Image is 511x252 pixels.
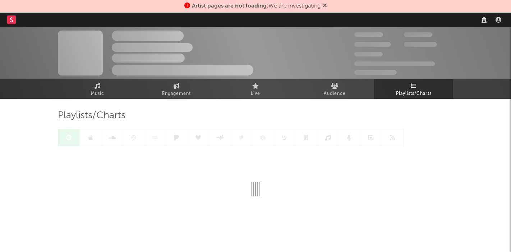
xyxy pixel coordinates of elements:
span: : We are investigating [192,3,321,9]
span: Artist pages are not loading [192,3,267,9]
a: Engagement [137,79,216,99]
a: Audience [295,79,374,99]
span: Music [91,90,104,98]
span: 50,000,000 [354,42,391,47]
span: Playlists/Charts [58,111,125,120]
span: Dismiss [323,3,327,9]
span: Jump Score: 85.0 [354,70,397,75]
span: 100,000 [404,32,432,37]
a: Music [58,79,137,99]
span: Engagement [162,90,191,98]
a: Live [216,79,295,99]
span: 50,000,000 Monthly Listeners [354,61,435,66]
span: Live [251,90,260,98]
a: Playlists/Charts [374,79,453,99]
span: Playlists/Charts [396,90,432,98]
span: 300,000 [354,32,383,37]
span: Audience [324,90,346,98]
span: 100,000 [354,52,383,56]
span: 1,000,000 [404,42,437,47]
